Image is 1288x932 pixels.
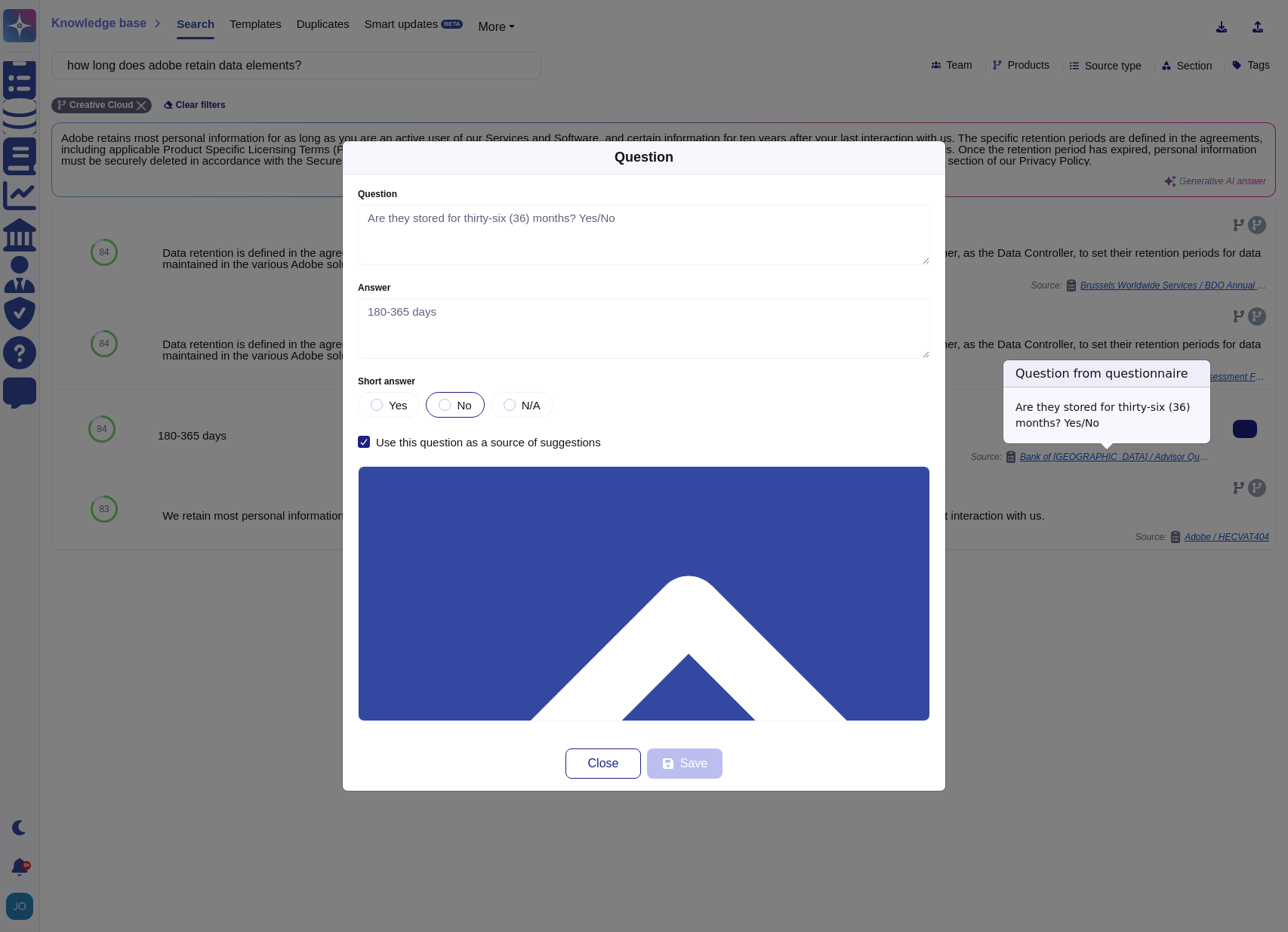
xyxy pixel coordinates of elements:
span: Yes [389,399,407,412]
span: N/A [522,399,541,412]
div: Use this question as a source of suggestions [376,437,601,448]
div: Question [615,147,673,168]
label: Short answer [358,377,930,386]
span: Close [588,758,619,770]
h3: Question from questionnaire [1003,360,1210,387]
label: Question [358,190,930,199]
textarea: 180-365 days [358,298,930,359]
span: Save [680,758,707,770]
button: Close [565,748,641,779]
button: Save [647,748,723,779]
span: No [457,399,471,412]
label: Answer [358,283,930,292]
div: Are they stored for thirty-six (36) months? Yes/No [1003,387,1210,443]
textarea: Are they stored for thirty-six (36) months? Yes/No [358,205,930,265]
